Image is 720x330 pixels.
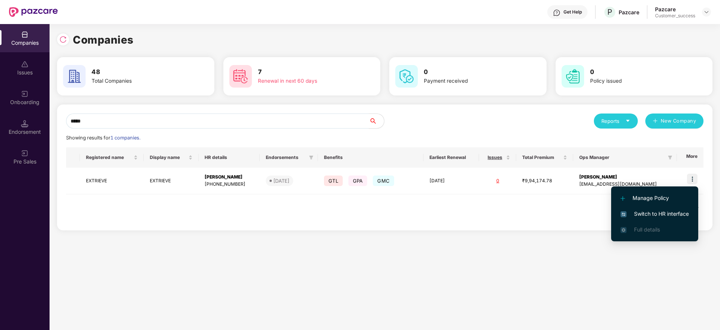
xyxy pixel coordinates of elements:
div: [EMAIL_ADDRESS][DOMAIN_NAME] [579,181,670,188]
span: GTL [324,176,343,186]
img: svg+xml;base64,PHN2ZyB4bWxucz0iaHR0cDovL3d3dy53My5vcmcvMjAwMC9zdmciIHdpZHRoPSI2MCIgaGVpZ2h0PSI2MC... [229,65,252,88]
div: 0 [485,177,510,185]
span: filter [307,153,315,162]
th: HR details [199,147,259,168]
td: [DATE] [423,168,479,194]
img: svg+xml;base64,PHN2ZyB3aWR0aD0iMjAiIGhlaWdodD0iMjAiIHZpZXdCb3g9IjAgMCAyMCAyMCIgZmlsbD0ibm9uZSIgeG... [21,90,29,98]
img: svg+xml;base64,PHN2ZyB4bWxucz0iaHR0cDovL3d3dy53My5vcmcvMjAwMC9zdmciIHdpZHRoPSI2MCIgaGVpZ2h0PSI2MC... [63,65,86,88]
span: Switch to HR interface [621,210,689,218]
span: search [369,118,384,124]
th: Registered name [80,147,144,168]
div: Policy issued [590,77,685,85]
span: filter [309,155,313,160]
span: Ops Manager [579,154,664,160]
h3: 48 [92,67,186,77]
h3: 0 [424,67,518,77]
img: svg+xml;base64,PHN2ZyB3aWR0aD0iMTQuNSIgaGVpZ2h0PSIxNC41IiB2aWV3Qm94PSIwIDAgMTYgMTYiIGZpbGw9Im5vbm... [21,120,29,127]
span: plus [653,118,658,124]
th: Benefits [318,147,423,168]
span: filter [666,153,674,162]
span: Full details [634,226,660,233]
img: svg+xml;base64,PHN2ZyB4bWxucz0iaHR0cDovL3d3dy53My5vcmcvMjAwMC9zdmciIHdpZHRoPSIxNiIgaGVpZ2h0PSIxNi... [621,211,627,217]
div: Customer_success [655,13,695,19]
img: icon [687,174,697,184]
div: [PERSON_NAME] [579,174,670,181]
div: [DATE] [273,177,289,185]
th: Total Premium [516,147,573,168]
div: ₹9,94,174.78 [522,177,567,185]
span: 1 companies. [110,135,140,141]
span: P [607,8,612,17]
button: plusNew Company [645,114,703,129]
div: Get Help [563,9,582,15]
span: Manage Policy [621,194,689,202]
span: Showing results for [66,135,140,141]
th: Display name [144,147,199,168]
span: New Company [661,117,696,125]
h3: 0 [590,67,685,77]
div: [PHONE_NUMBER] [205,181,253,188]
th: Earliest Renewal [423,147,479,168]
span: GPA [348,176,368,186]
img: svg+xml;base64,PHN2ZyB3aWR0aD0iMjAiIGhlaWdodD0iMjAiIHZpZXdCb3g9IjAgMCAyMCAyMCIgZmlsbD0ibm9uZSIgeG... [21,150,29,157]
div: Reports [601,117,630,125]
img: svg+xml;base64,PHN2ZyBpZD0iSGVscC0zMngzMiIgeG1sbnM9Imh0dHA6Ly93d3cudzMub3JnLzIwMDAvc3ZnIiB3aWR0aD... [553,9,560,17]
span: caret-down [625,118,630,123]
div: Pazcare [619,9,639,16]
img: svg+xml;base64,PHN2ZyB4bWxucz0iaHR0cDovL3d3dy53My5vcmcvMjAwMC9zdmciIHdpZHRoPSI2MCIgaGVpZ2h0PSI2MC... [395,65,418,88]
div: Renewal in next 60 days [258,77,352,85]
th: Issues [479,147,516,168]
h3: 7 [258,67,352,77]
div: [PERSON_NAME] [205,174,253,181]
div: Payment received [424,77,518,85]
td: EXTRIEVE [144,168,199,194]
img: New Pazcare Logo [9,7,58,17]
span: GMC [373,176,394,186]
span: Endorsements [266,154,306,160]
img: svg+xml;base64,PHN2ZyBpZD0iQ29tcGFuaWVzIiB4bWxucz0iaHR0cDovL3d3dy53My5vcmcvMjAwMC9zdmciIHdpZHRoPS... [21,31,29,38]
img: svg+xml;base64,PHN2ZyBpZD0iUmVsb2FkLTMyeDMyIiB4bWxucz0iaHR0cDovL3d3dy53My5vcmcvMjAwMC9zdmciIHdpZH... [59,36,67,43]
span: filter [668,155,672,160]
img: svg+xml;base64,PHN2ZyB4bWxucz0iaHR0cDovL3d3dy53My5vcmcvMjAwMC9zdmciIHdpZHRoPSI2MCIgaGVpZ2h0PSI2MC... [562,65,584,88]
img: svg+xml;base64,PHN2ZyB4bWxucz0iaHR0cDovL3d3dy53My5vcmcvMjAwMC9zdmciIHdpZHRoPSIxNi4zNjMiIGhlaWdodD... [621,227,627,233]
button: search [369,114,384,129]
span: Total Premium [522,154,562,160]
img: svg+xml;base64,PHN2ZyBpZD0iRHJvcGRvd24tMzJ4MzIiIHhtbG5zPSJodHRwOi8vd3d3LnczLm9yZy8yMDAwL3N2ZyIgd2... [703,9,709,15]
span: Display name [150,154,187,160]
span: Issues [485,154,505,160]
span: Registered name [86,154,132,160]
h1: Companies [73,32,134,48]
div: Total Companies [92,77,186,85]
td: EXTRIEVE [80,168,144,194]
th: More [677,147,703,168]
img: svg+xml;base64,PHN2ZyB4bWxucz0iaHR0cDovL3d3dy53My5vcmcvMjAwMC9zdmciIHdpZHRoPSIxMi4yMDEiIGhlaWdodD... [621,196,625,201]
img: svg+xml;base64,PHN2ZyBpZD0iSXNzdWVzX2Rpc2FibGVkIiB4bWxucz0iaHR0cDovL3d3dy53My5vcmcvMjAwMC9zdmciIH... [21,61,29,68]
div: Pazcare [655,6,695,13]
